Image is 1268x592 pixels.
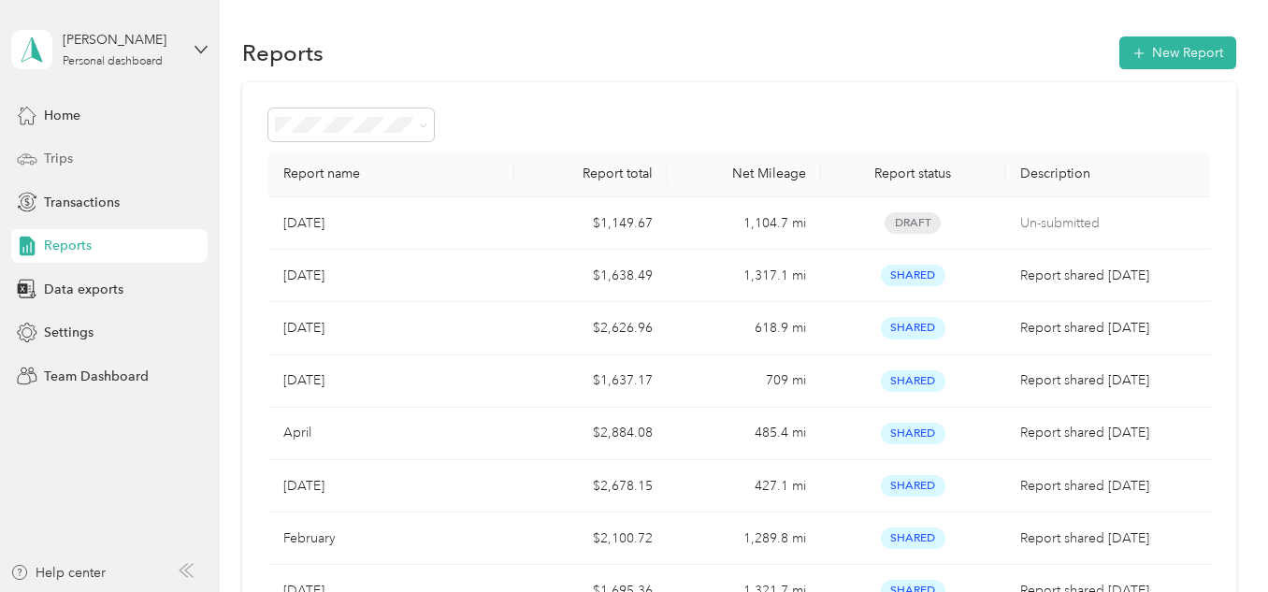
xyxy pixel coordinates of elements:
span: Shared [881,370,945,392]
td: 618.9 mi [668,302,821,354]
span: Trips [44,149,73,168]
span: Home [44,106,80,125]
th: Report name [268,151,513,197]
p: Report shared [DATE] [1020,370,1195,391]
td: $2,884.08 [514,408,668,460]
td: $2,678.15 [514,460,668,513]
th: Report total [514,151,668,197]
span: Shared [881,317,945,339]
span: Settings [44,323,94,342]
h1: Reports [242,43,324,63]
span: Shared [881,527,945,549]
span: Draft [885,212,941,234]
button: Help center [10,563,106,583]
p: Report shared [DATE] [1020,476,1195,497]
p: Report shared [DATE] [1020,423,1195,443]
td: 427.1 mi [668,460,821,513]
span: Transactions [44,193,120,212]
td: $2,100.72 [514,513,668,565]
p: Un-submitted [1020,213,1195,234]
span: Data exports [44,280,123,299]
div: [PERSON_NAME] [63,30,180,50]
p: [DATE] [283,213,324,234]
div: Report status [836,166,990,181]
td: $1,637.17 [514,355,668,408]
p: [DATE] [283,370,324,391]
p: Report shared [DATE] [1020,266,1195,286]
td: $1,149.67 [514,197,668,250]
button: New Report [1119,36,1236,69]
p: [DATE] [283,266,324,286]
iframe: Everlance-gr Chat Button Frame [1163,487,1268,592]
th: Net Mileage [668,151,821,197]
td: $2,626.96 [514,302,668,354]
p: [DATE] [283,476,324,497]
p: April [283,423,311,443]
th: Description [1005,151,1210,197]
p: [DATE] [283,318,324,339]
span: Shared [881,423,945,444]
td: 1,289.8 mi [668,513,821,565]
td: 485.4 mi [668,408,821,460]
p: Report shared [DATE] [1020,318,1195,339]
div: Personal dashboard [63,56,163,67]
td: $1,638.49 [514,250,668,302]
span: Shared [881,475,945,497]
td: 1,317.1 mi [668,250,821,302]
span: Reports [44,236,92,255]
p: Report shared [DATE] [1020,528,1195,549]
p: February [283,528,336,549]
td: 1,104.7 mi [668,197,821,250]
td: 709 mi [668,355,821,408]
span: Shared [881,265,945,286]
span: Team Dashboard [44,367,149,386]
